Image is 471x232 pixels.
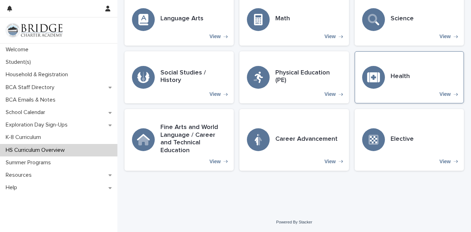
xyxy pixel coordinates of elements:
[3,184,23,191] p: Help
[391,15,414,23] h3: Science
[324,33,336,40] p: View
[324,91,336,97] p: View
[125,109,234,170] a: View
[3,46,34,53] p: Welcome
[125,51,234,103] a: View
[439,33,451,40] p: View
[6,23,63,37] img: V1C1m3IdTEidaUdm9Hs0
[3,84,60,91] p: BCA Staff Directory
[275,135,338,143] h3: Career Advancement
[210,159,221,165] p: View
[439,91,451,97] p: View
[3,59,37,66] p: Student(s)
[324,159,336,165] p: View
[3,122,73,128] p: Exploration Day Sign-Ups
[391,73,410,81] h3: Health
[391,135,414,143] h3: Elective
[3,134,47,141] p: K-8 Curriculum
[3,97,61,103] p: BCA Emails & Notes
[3,159,57,166] p: Summer Programs
[276,220,312,224] a: Powered By Stacker
[355,109,464,170] a: View
[3,147,70,154] p: HS Curriculum Overview
[355,51,464,103] a: View
[160,124,226,154] h3: Fine Arts and World Language / Career and Technical Education
[160,15,203,23] h3: Language Arts
[239,51,349,103] a: View
[210,91,221,97] p: View
[239,109,349,170] a: View
[210,33,221,40] p: View
[275,69,341,84] h3: Physical Education (PE)
[160,69,226,84] h3: Social Studies / History
[3,109,51,116] p: School Calendar
[3,172,37,179] p: Resources
[275,15,290,23] h3: Math
[439,159,451,165] p: View
[3,71,74,78] p: Household & Registration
